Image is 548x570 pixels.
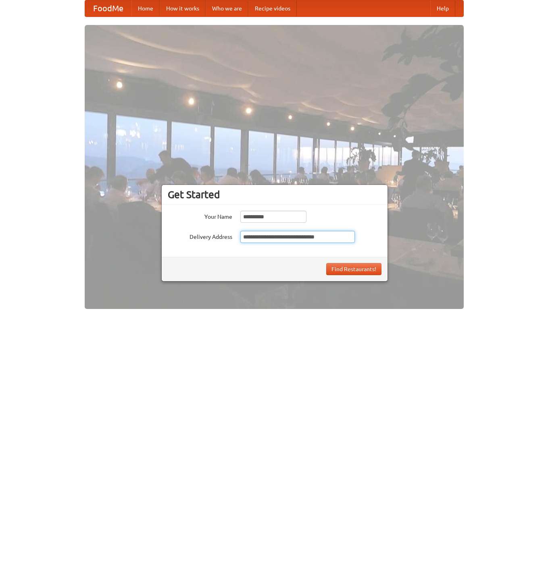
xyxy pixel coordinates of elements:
a: How it works [160,0,206,17]
h3: Get Started [168,189,381,201]
a: Recipe videos [248,0,297,17]
a: FoodMe [85,0,131,17]
a: Help [430,0,455,17]
button: Find Restaurants! [326,263,381,275]
a: Home [131,0,160,17]
label: Delivery Address [168,231,232,241]
a: Who we are [206,0,248,17]
label: Your Name [168,211,232,221]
